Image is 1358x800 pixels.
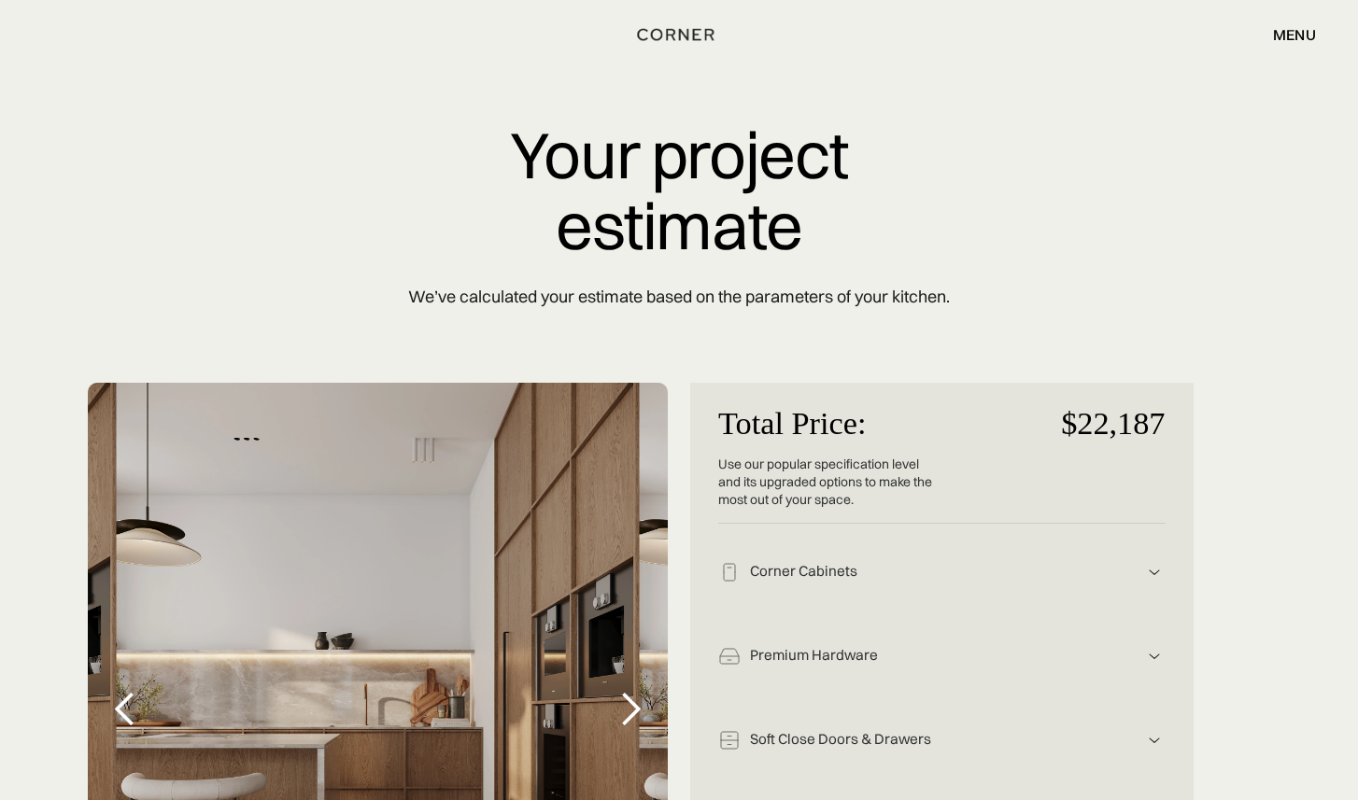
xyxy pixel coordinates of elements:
[941,392,1165,456] p: $22,187
[741,730,1143,750] div: Soft Close Doors & Drawers
[201,270,1157,323] p: We’ve calculated your estimate based on the parameters of your kitchen.
[619,22,740,47] a: home
[741,562,1143,582] div: Corner Cabinets
[201,119,1157,260] p: Your project estimate
[1254,19,1316,50] div: menu
[1273,27,1316,42] div: menu
[718,456,941,523] div: Use our popular specification level and its upgraded options to make the most out of your space.
[741,646,1143,666] div: Premium Hardware
[718,392,941,456] p: Total Price:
